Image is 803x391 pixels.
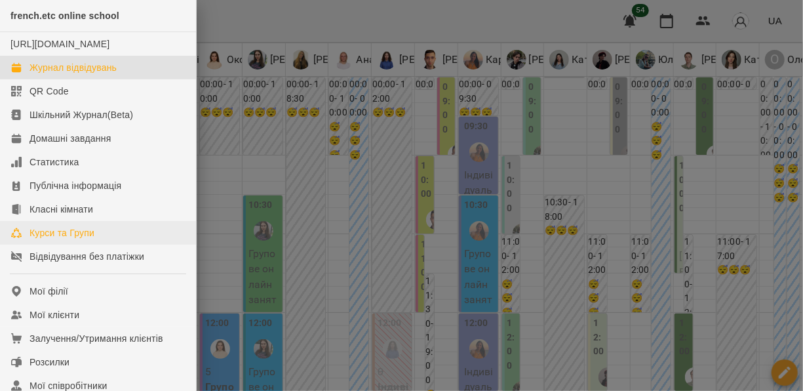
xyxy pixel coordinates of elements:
div: Розсилки [29,356,69,369]
div: Залучення/Утримання клієнтів [29,332,163,345]
div: Шкільний Журнал(Beta) [29,108,133,121]
a: [URL][DOMAIN_NAME] [10,39,109,49]
div: Статистика [29,155,79,169]
div: Журнал відвідувань [29,61,117,74]
div: Курси та Групи [29,226,94,239]
div: Публічна інформація [29,179,121,192]
div: Мої філії [29,285,68,298]
div: Відвідування без платіжки [29,250,144,263]
div: QR Code [29,85,69,98]
div: Мої клієнти [29,308,79,321]
div: Класні кімнати [29,203,93,216]
span: french.etc online school [10,10,119,21]
div: Домашні завдання [29,132,111,145]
